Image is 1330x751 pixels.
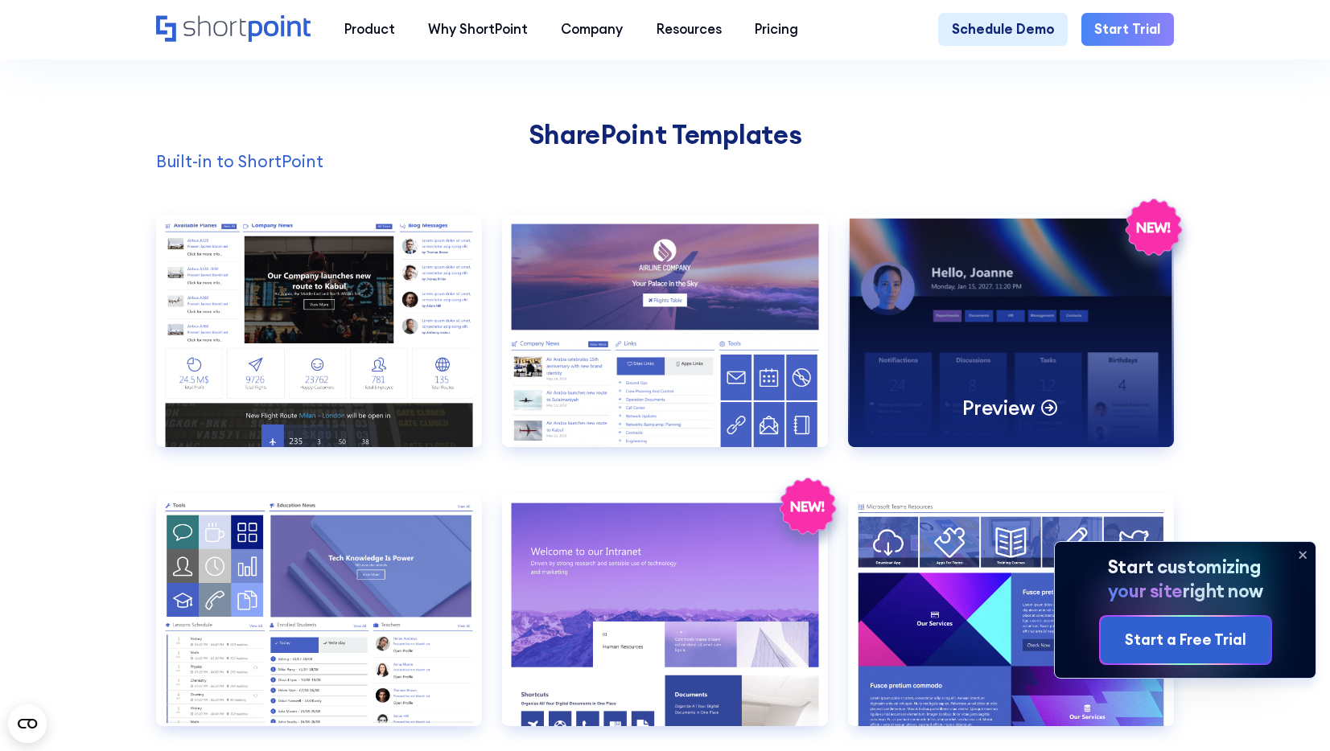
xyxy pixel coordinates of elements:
a: Airlines 1 [156,215,482,474]
p: Built-in to ShortPoint [156,150,1174,174]
a: CommunicationPreview [848,215,1174,474]
a: Home [156,15,311,44]
div: Why ShortPoint [428,19,528,39]
div: Pricing [755,19,798,39]
div: Company [561,19,623,39]
h2: SharePoint Templates [156,119,1174,150]
a: Schedule Demo [938,13,1068,46]
a: Pricing [738,13,814,46]
iframe: Chat Widget [1250,674,1330,751]
a: Product [327,13,411,46]
div: Resources [657,19,722,39]
a: Airlines 2 [502,215,828,474]
a: Start Trial [1081,13,1174,46]
a: Why ShortPoint [411,13,544,46]
a: Company [545,13,640,46]
a: Start a Free Trial [1101,617,1270,663]
div: Product [344,19,395,39]
a: Resources [640,13,738,46]
div: Start a Free Trial [1125,629,1246,651]
p: Preview [962,395,1034,421]
button: Open CMP widget [8,704,47,743]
